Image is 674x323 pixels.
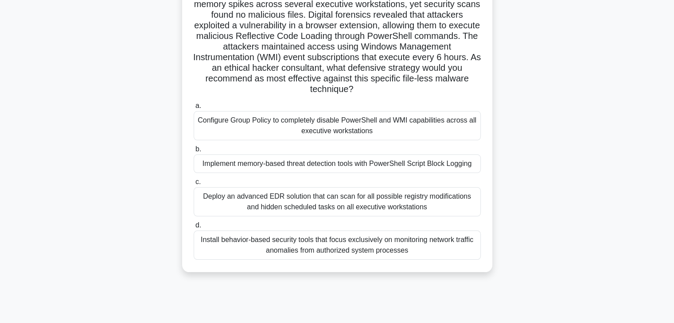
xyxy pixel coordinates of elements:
div: Configure Group Policy to completely disable PowerShell and WMI capabilities across all executive... [194,111,481,140]
div: Install behavior-based security tools that focus exclusively on monitoring network traffic anomal... [194,231,481,260]
span: b. [195,145,201,153]
span: a. [195,102,201,109]
span: c. [195,178,201,185]
span: d. [195,221,201,229]
div: Deploy an advanced EDR solution that can scan for all possible registry modifications and hidden ... [194,187,481,216]
div: Implement memory-based threat detection tools with PowerShell Script Block Logging [194,154,481,173]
